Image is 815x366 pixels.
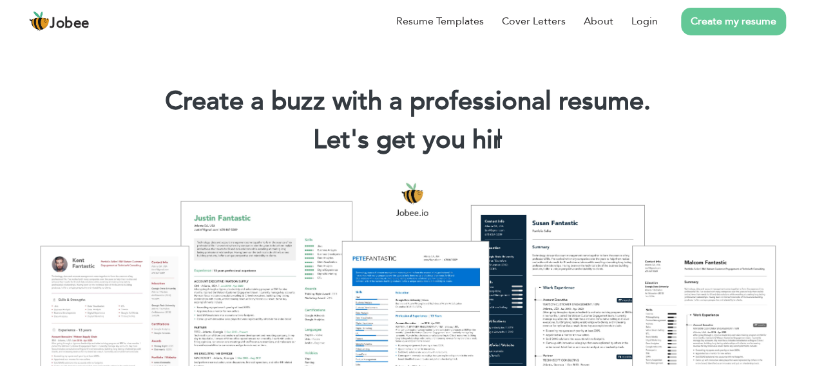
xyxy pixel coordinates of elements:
a: About [584,14,613,29]
span: | [496,122,502,158]
a: Login [631,14,658,29]
span: Jobee [50,17,90,31]
a: Cover Letters [502,14,566,29]
a: Create my resume [681,8,786,35]
h2: Let's [19,124,796,157]
span: get you hir [376,122,503,158]
img: jobee.io [29,11,50,32]
a: Jobee [29,11,90,32]
h1: Create a buzz with a professional resume. [19,85,796,118]
a: Resume Templates [396,14,484,29]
